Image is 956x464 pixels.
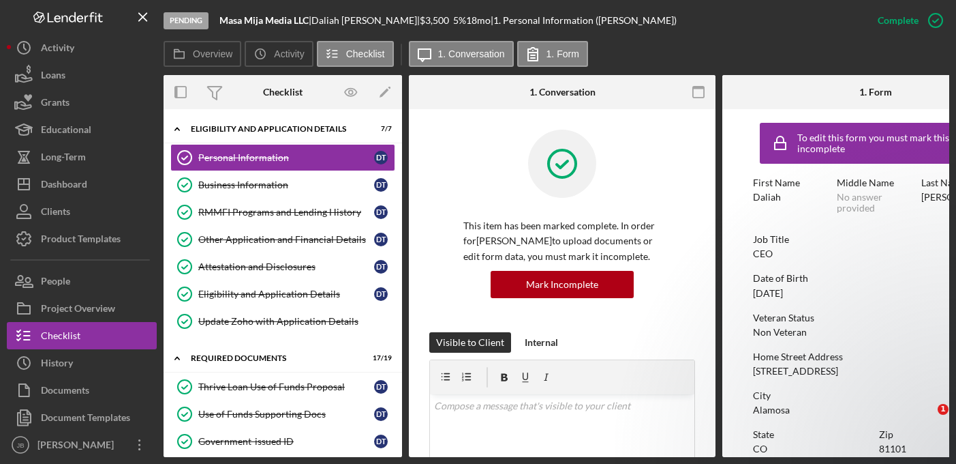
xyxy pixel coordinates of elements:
text: JB [16,441,24,449]
p: This item has been marked complete. In order for [PERSON_NAME] to upload documents or edit form d... [463,218,661,264]
button: 1. Conversation [409,41,514,67]
div: History [41,349,73,380]
div: Complete [878,7,919,34]
div: Thrive Loan Use of Funds Proposal [198,381,374,392]
div: Checklist [263,87,303,98]
div: Use of Funds Supporting Docs [198,409,374,420]
button: Mark Incomplete [491,271,634,298]
button: Activity [7,34,157,61]
div: Middle Name [837,177,914,188]
div: 17 / 19 [367,354,392,362]
a: Personal InformationDT [170,144,395,171]
span: $3,500 [420,14,449,26]
div: Long-Term [41,143,86,174]
button: Checklist [7,322,157,349]
label: Checklist [346,48,385,59]
div: REQUIRED DOCUMENTS [191,354,358,362]
div: Pending [164,12,209,29]
div: Daliah [753,192,781,203]
label: 1. Form [546,48,579,59]
div: No answer provided [837,192,914,214]
button: Visible to Client [429,332,511,353]
div: 7 / 7 [367,125,392,133]
div: D T [374,205,388,219]
a: Thrive Loan Use of Funds ProposalDT [170,373,395,401]
button: Long-Term [7,143,157,171]
button: Dashboard [7,171,157,198]
div: D T [374,233,388,246]
div: Internal [525,332,558,353]
a: Eligibility and Application DetailsDT [170,280,395,308]
button: JB[PERSON_NAME] [7,431,157,459]
div: First Name [753,177,830,188]
div: D T [374,407,388,421]
button: Complete [864,7,949,34]
div: Activity [41,34,74,65]
div: D T [374,435,388,448]
button: Project Overview [7,295,157,322]
div: Personal Information [198,152,374,163]
div: Update Zoho with Application Details [198,316,395,327]
button: Document Templates [7,404,157,431]
div: State [753,429,872,440]
a: Use of Funds Supporting DocsDT [170,401,395,428]
button: History [7,349,157,377]
div: Clients [41,198,70,229]
div: Document Templates [41,404,130,435]
div: Dashboard [41,171,87,201]
div: Documents [41,377,89,407]
a: Business InformationDT [170,171,395,199]
div: Business Information [198,179,374,190]
label: Activity [274,48,304,59]
a: Clients [7,198,157,225]
div: D T [374,380,388,394]
a: Attestation and DisclosuresDT [170,253,395,280]
div: Loans [41,61,65,92]
button: Overview [164,41,241,67]
button: Educational [7,116,157,143]
button: People [7,267,157,295]
div: | [219,15,311,26]
a: Other Application and Financial DetailsDT [170,226,395,253]
div: D T [374,178,388,192]
div: Visible to Client [436,332,504,353]
div: D T [374,287,388,301]
b: Masa Mija Media LLC [219,14,309,26]
iframe: Intercom live chat [910,404,942,437]
div: RMMFI Programs and Lending History [198,207,374,218]
div: | 1. Personal Information ([PERSON_NAME]) [491,15,677,26]
button: Product Templates [7,225,157,252]
div: Government-issued ID [198,436,374,447]
div: Eligibility and Application Details [198,289,374,300]
div: Grants [41,89,70,119]
label: 1. Conversation [438,48,505,59]
div: [DATE] [753,288,783,299]
button: Loans [7,61,157,89]
div: 81101 [879,444,906,454]
button: Internal [518,332,565,353]
div: Mark Incomplete [526,271,598,298]
div: People [41,267,70,298]
div: D T [374,260,388,274]
div: Other Application and Financial Details [198,234,374,245]
span: 1 [938,404,949,415]
label: Overview [193,48,232,59]
button: 1. Form [517,41,588,67]
button: Grants [7,89,157,116]
div: 18 mo [466,15,491,26]
button: Documents [7,377,157,404]
div: Eligibility and Application Details [191,125,358,133]
div: [PERSON_NAME] [34,431,123,462]
div: CEO [753,248,773,259]
div: Daliah [PERSON_NAME] | [311,15,420,26]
